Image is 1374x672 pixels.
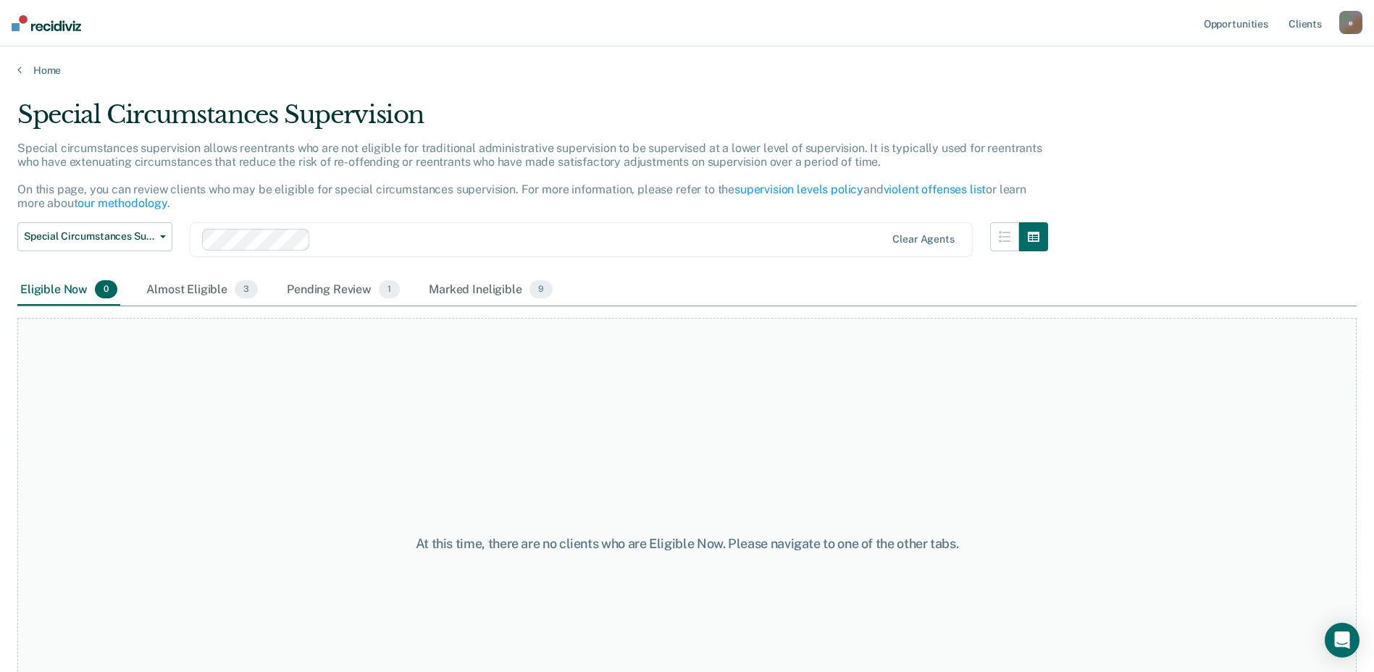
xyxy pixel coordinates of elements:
div: Eligible Now0 [17,274,120,306]
div: Almost Eligible3 [143,274,261,306]
span: 9 [529,280,553,299]
a: Home [17,64,1357,77]
img: Recidiviz [12,15,81,31]
div: Marked Ineligible9 [426,274,556,306]
a: our methodology [78,196,167,210]
button: e [1339,11,1362,34]
p: Special circumstances supervision allows reentrants who are not eligible for traditional administ... [17,141,1042,211]
a: supervision levels policy [734,182,863,196]
a: violent offenses list [884,182,986,196]
div: Clear agents [892,233,954,245]
span: 1 [379,280,400,299]
div: Pending Review1 [284,274,403,306]
span: 0 [95,280,117,299]
span: 3 [235,280,258,299]
button: Special Circumstances Supervision [17,222,172,251]
div: Special Circumstances Supervision [17,100,1048,141]
div: At this time, there are no clients who are Eligible Now. Please navigate to one of the other tabs. [353,536,1022,552]
span: Special Circumstances Supervision [24,230,154,243]
div: Open Intercom Messenger [1325,623,1360,658]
